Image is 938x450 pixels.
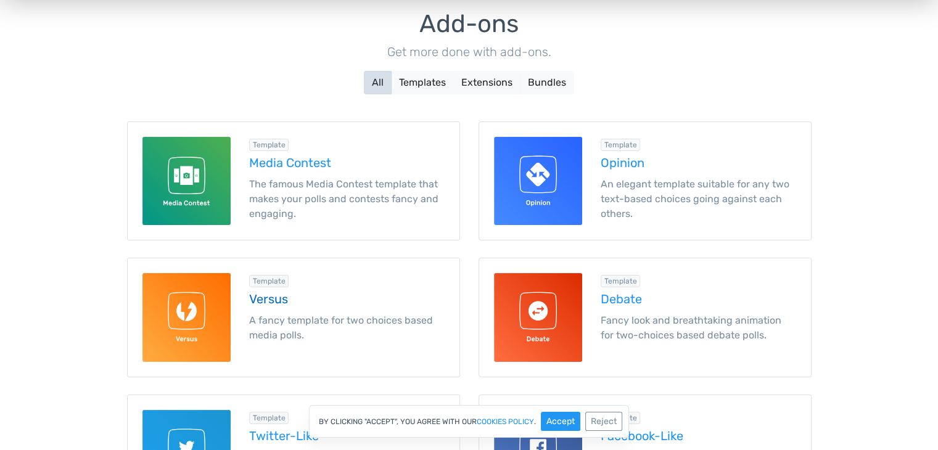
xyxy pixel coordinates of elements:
[479,121,812,240] a: Opinion for TotalPoll Template Opinion An elegant template suitable for any two text-based choice...
[453,71,520,94] button: Extensions
[391,71,454,94] button: Templates
[127,121,460,240] a: Media Contest for TotalPoll Template Media Contest The famous Media Contest template that makes y...
[249,177,445,221] p: The famous Media Contest template that makes your polls and contests fancy and engaging.
[541,412,580,431] button: Accept
[309,405,629,438] div: By clicking "Accept", you agree with our .
[494,273,582,361] img: Debate for TotalPoll
[520,71,574,94] button: Bundles
[585,412,622,431] button: Reject
[601,429,796,443] h5: Facebook-Like template for TotalPoll
[249,429,445,443] h5: Twitter-Like template for TotalPoll
[364,71,392,94] button: All
[601,139,641,151] div: Template
[249,292,445,306] h5: Versus template for TotalPoll
[601,275,641,287] div: Template
[601,313,796,343] p: Fancy look and breathtaking animation for two-choices based debate polls.
[127,43,812,61] p: Get more done with add-ons.
[249,156,445,170] h5: Media Contest template for TotalPoll
[142,273,231,361] img: Versus for TotalPoll
[249,313,445,343] p: A fancy template for two choices based media polls.
[494,137,582,225] img: Opinion for TotalPoll
[249,139,289,151] div: Template
[477,418,534,425] a: cookies policy
[601,156,796,170] h5: Opinion template for TotalPoll
[127,10,812,38] h1: Add-ons
[601,292,796,306] h5: Debate template for TotalPoll
[601,177,796,221] p: An elegant template suitable for any two text-based choices going against each others.
[249,275,289,287] div: Template
[479,258,812,377] a: Debate for TotalPoll Template Debate Fancy look and breathtaking animation for two-choices based ...
[127,258,460,377] a: Versus for TotalPoll Template Versus A fancy template for two choices based media polls.
[142,137,231,225] img: Media Contest for TotalPoll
